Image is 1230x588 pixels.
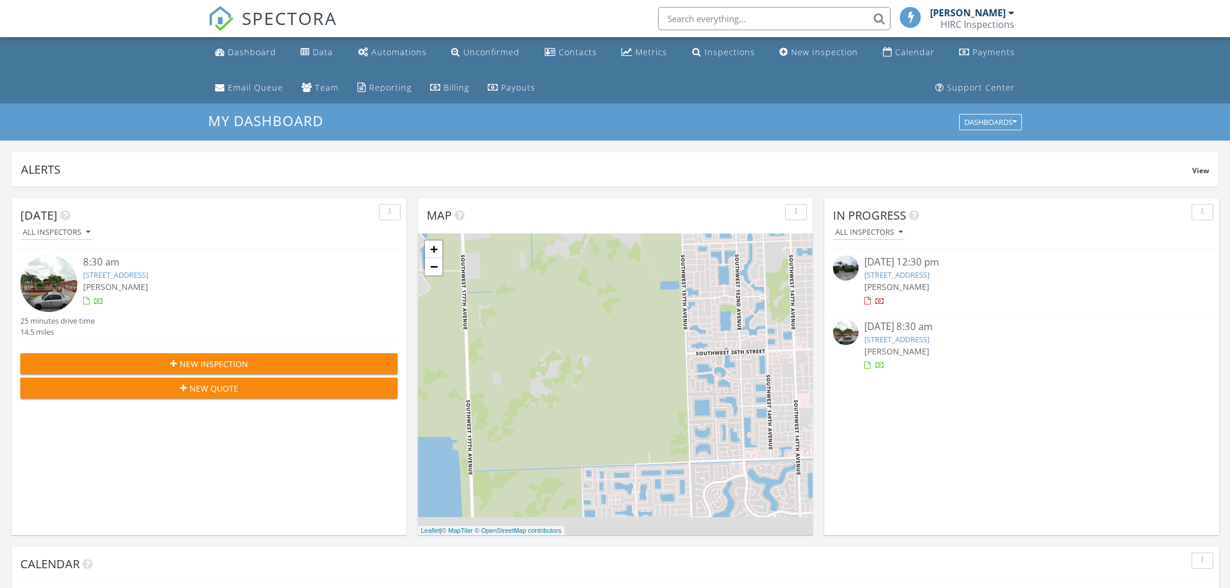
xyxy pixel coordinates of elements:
[20,315,95,327] div: 25 minutes drive time
[878,42,939,63] a: Calendar
[864,334,929,345] a: [STREET_ADDRESS]
[20,207,58,223] span: [DATE]
[210,77,288,99] a: Email Queue
[228,82,283,93] div: Email Queue
[964,119,1017,127] div: Dashboards
[688,42,760,63] a: Inspections
[20,378,398,399] button: New Quote
[658,7,891,30] input: Search everything...
[635,46,667,58] div: Metrics
[463,46,520,58] div: Unconfirmed
[930,7,1006,19] div: [PERSON_NAME]
[20,556,80,572] span: Calendar
[895,46,935,58] div: Calendar
[426,77,474,99] a: Billing
[296,42,338,63] a: Data
[864,255,1179,270] div: [DATE] 12:30 pm
[83,255,366,270] div: 8:30 am
[833,255,1210,307] a: [DATE] 12:30 pm [STREET_ADDRESS] [PERSON_NAME]
[835,228,903,236] div: All Inspectors
[83,270,148,280] a: [STREET_ADDRESS]
[20,225,92,241] button: All Inspectors
[705,46,755,58] div: Inspections
[972,46,1015,58] div: Payments
[1192,166,1209,175] span: View
[833,255,859,281] img: streetview
[369,82,412,93] div: Reporting
[20,255,77,312] img: streetview
[23,228,90,236] div: All Inspectors
[228,46,276,58] div: Dashboard
[617,42,672,63] a: Metrics
[421,527,440,534] a: Leaflet
[833,320,1210,371] a: [DATE] 8:30 am [STREET_ADDRESS] [PERSON_NAME]
[418,526,564,536] div: |
[20,255,398,338] a: 8:30 am [STREET_ADDRESS] [PERSON_NAME] 25 minutes drive time 14.5 miles
[425,258,442,275] a: Zoom out
[540,42,602,63] a: Contacts
[242,6,337,30] span: SPECTORA
[442,527,473,534] a: © MapTiler
[180,358,248,370] span: New Inspection
[959,114,1022,131] button: Dashboards
[208,16,337,40] a: SPECTORA
[501,82,535,93] div: Payouts
[941,19,1014,30] div: HIRC Inspections
[954,42,1020,63] a: Payments
[315,82,339,93] div: Team
[313,46,333,58] div: Data
[559,46,597,58] div: Contacts
[444,82,469,93] div: Billing
[446,42,524,63] a: Unconfirmed
[21,162,1192,177] div: Alerts
[427,207,452,223] span: Map
[791,46,858,58] div: New Inspection
[864,346,929,357] span: [PERSON_NAME]
[210,42,281,63] a: Dashboard
[864,281,929,292] span: [PERSON_NAME]
[20,327,95,338] div: 14.5 miles
[833,207,906,223] span: In Progress
[864,270,929,280] a: [STREET_ADDRESS]
[483,77,540,99] a: Payouts
[83,281,148,292] span: [PERSON_NAME]
[833,320,859,345] img: streetview
[475,527,562,534] a: © OpenStreetMap contributors
[20,353,398,374] button: New Inspection
[931,77,1020,99] a: Support Center
[864,320,1179,334] div: [DATE] 8:30 am
[208,6,234,31] img: The Best Home Inspection Software - Spectora
[425,241,442,258] a: Zoom in
[371,46,427,58] div: Automations
[947,82,1015,93] div: Support Center
[297,77,344,99] a: Team
[353,42,431,63] a: Automations (Basic)
[833,225,905,241] button: All Inspectors
[208,111,323,130] span: My Dashboard
[189,382,238,395] span: New Quote
[353,77,416,99] a: Reporting
[775,42,863,63] a: New Inspection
